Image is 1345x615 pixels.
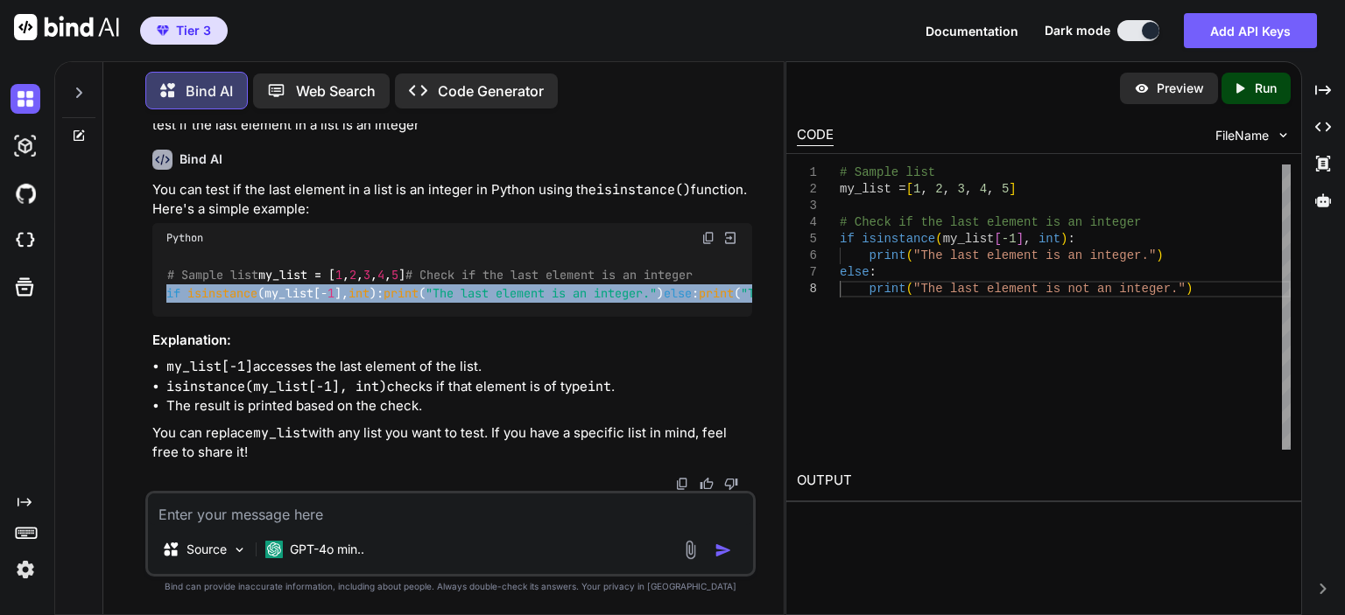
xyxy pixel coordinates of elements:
[152,423,752,463] p: You can replace with any list you want to test. If you have a specific list in mind, feel free to...
[870,282,906,296] span: print
[913,248,1156,262] span: "The last element is an integer."
[995,232,1002,246] span: [
[797,231,817,248] div: 5
[913,282,1186,296] span: "The last element is not an integer."
[349,285,370,301] span: int
[363,268,370,283] span: 3
[906,248,913,262] span: (
[906,182,913,196] span: [
[384,285,419,301] span: print
[405,268,693,283] span: # Check if the last element is an integer
[426,285,657,301] span: "The last element is an integer."
[1134,80,1150,96] img: preview
[1156,248,1163,262] span: )
[596,181,691,199] code: isinstance()
[176,22,211,39] span: Tier 3
[1002,182,1009,196] span: 5
[186,80,233,101] p: Bind AI
[1009,182,1016,196] span: ]
[290,541,364,558] p: GPT-4o min..
[253,424,308,442] code: my_list
[840,215,1141,229] span: # Check if the last element is an integer
[166,285,180,301] span: if
[862,232,935,246] span: isinstance
[1039,232,1060,246] span: int
[797,164,817,181] div: 1
[840,232,855,246] span: if
[797,248,817,264] div: 6
[265,541,283,558] img: GPT-4o mini
[797,264,817,281] div: 7
[145,580,756,593] p: Bind can provide inaccurate information, including about people. Always double-check its answers....
[187,285,257,301] span: isinstance
[840,165,935,179] span: # Sample list
[958,182,965,196] span: 3
[349,268,356,283] span: 2
[14,14,119,40] img: Bind AI
[166,358,253,375] code: my_list[-1]
[1024,232,1031,246] span: ,
[327,285,334,301] span: 1
[1186,282,1193,296] span: )
[935,232,942,246] span: (
[335,268,342,283] span: 1
[152,331,752,351] h3: Explanation:
[166,231,203,245] span: Python
[840,265,870,279] span: else
[1215,127,1269,144] span: FileName
[965,182,972,196] span: ,
[152,180,752,220] p: You can test if the last element in a list is an integer in Python using the function. Here's a s...
[741,285,1000,301] span: "The last element is not an integer."
[11,84,40,114] img: darkChat
[166,378,387,395] code: isinstance(my_list[-1], int)
[700,477,714,491] img: like
[1002,232,1017,246] span: -1
[11,226,40,255] img: cloudideIcon
[152,115,752,136] p: test if the last element in a list is an integer
[680,540,701,560] img: attachment
[377,268,384,283] span: 4
[140,17,228,45] button: premiumTier 3
[943,182,950,196] span: ,
[1157,80,1204,97] p: Preview
[870,248,906,262] span: print
[1255,80,1277,97] p: Run
[1276,128,1291,143] img: chevron down
[786,460,1301,501] h2: OUTPUT
[701,231,715,245] img: copy
[11,178,40,208] img: githubDark
[11,555,40,584] img: settings
[913,182,920,196] span: 1
[987,182,994,196] span: ,
[1068,232,1075,246] span: :
[180,150,222,168] h6: Bind AI
[797,281,817,297] div: 8
[166,266,1008,302] code: my_list = [ , , , , ] (my_list[- ], ): ( ) : ( )
[157,25,169,36] img: premium
[1045,22,1110,39] span: Dark mode
[715,542,732,559] img: icon
[797,125,834,146] div: CODE
[166,377,752,397] li: checks if that element is of type .
[167,268,258,283] span: # Sample list
[588,378,611,395] code: int
[926,24,1018,38] span: Documentation
[391,268,398,283] span: 5
[840,182,906,196] span: my_list =
[1060,232,1067,246] span: )
[166,357,752,377] li: accesses the last element of the list.
[11,131,40,161] img: darkAi-studio
[797,181,817,198] div: 2
[438,80,544,101] p: Code Generator
[870,265,877,279] span: :
[943,232,995,246] span: my_list
[921,182,928,196] span: ,
[1184,13,1317,48] button: Add API Keys
[232,542,247,557] img: Pick Models
[980,182,987,196] span: 4
[797,198,817,214] div: 3
[166,396,752,416] li: The result is printed based on the check.
[296,80,376,101] p: Web Search
[724,477,738,491] img: dislike
[926,22,1018,40] button: Documentation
